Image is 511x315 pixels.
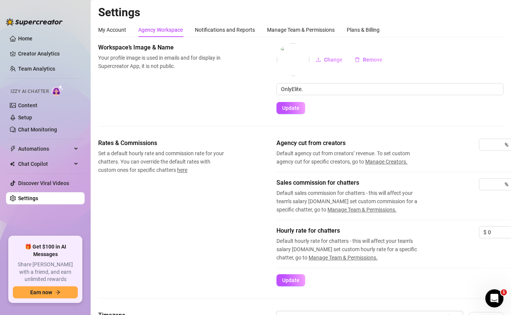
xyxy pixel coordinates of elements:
[310,54,349,66] button: Change
[267,26,335,34] div: Manage Team & Permissions
[282,277,299,283] span: Update
[18,66,55,72] a: Team Analytics
[98,26,126,34] div: My Account
[10,146,16,152] span: thunderbolt
[324,57,343,63] span: Change
[98,139,225,148] span: Rates & Commissions
[18,127,57,133] a: Chat Monitoring
[276,149,428,166] span: Default agency cut from creators’ revenue. To set custom agency cut for specific creators, go to
[18,48,79,60] a: Creator Analytics
[327,207,397,213] span: Manage Team & Permissions.
[98,43,225,52] span: Workspace’s Image & Name
[11,88,49,95] span: Izzy AI Chatter
[18,143,72,155] span: Automations
[6,18,63,26] img: logo-BBDzfeDw.svg
[18,195,38,201] a: Settings
[501,289,507,295] span: 1
[13,286,78,298] button: Earn nowarrow-right
[18,114,32,120] a: Setup
[276,178,428,187] span: Sales commission for chatters
[177,167,187,173] span: here
[282,105,299,111] span: Update
[18,102,37,108] a: Content
[276,102,305,114] button: Update
[316,57,321,62] span: upload
[276,226,428,235] span: Hourly rate for chatters
[13,243,78,258] span: 🎁 Get $100 in AI Messages
[18,158,72,170] span: Chat Copilot
[30,289,52,295] span: Earn now
[363,57,383,63] span: Remove
[365,159,408,165] span: Manage Creators.
[98,149,225,174] span: Set a default hourly rate and commission rate for your chatters. You can override the default rat...
[276,237,428,262] span: Default hourly rate for chatters - this will affect your team’s salary [DOMAIN_NAME] set custom h...
[52,85,63,96] img: AI Chatter
[276,274,305,286] button: Update
[347,26,380,34] div: Plans & Billing
[276,83,503,95] input: Enter name
[18,36,32,42] a: Home
[276,139,428,148] span: Agency cut from creators
[138,26,183,34] div: Agency Workspace
[98,5,503,20] h2: Settings
[276,189,428,214] span: Default sales commission for chatters - this will affect your team’s salary [DOMAIN_NAME] set cus...
[485,289,503,307] iframe: Intercom live chat
[10,161,15,167] img: Chat Copilot
[355,57,360,62] span: delete
[13,261,78,283] span: Share [PERSON_NAME] with a friend, and earn unlimited rewards
[18,180,69,186] a: Discover Viral Videos
[309,255,378,261] span: Manage Team & Permissions.
[277,43,309,76] img: workspaceLogos%2FBO0Y8eoWDncUNWqJLeyLV7trNxq1.jpeg
[55,290,60,295] span: arrow-right
[195,26,255,34] div: Notifications and Reports
[98,54,225,70] span: Your profile image is used in emails and for display in Supercreator App, it is not public.
[349,54,389,66] button: Remove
